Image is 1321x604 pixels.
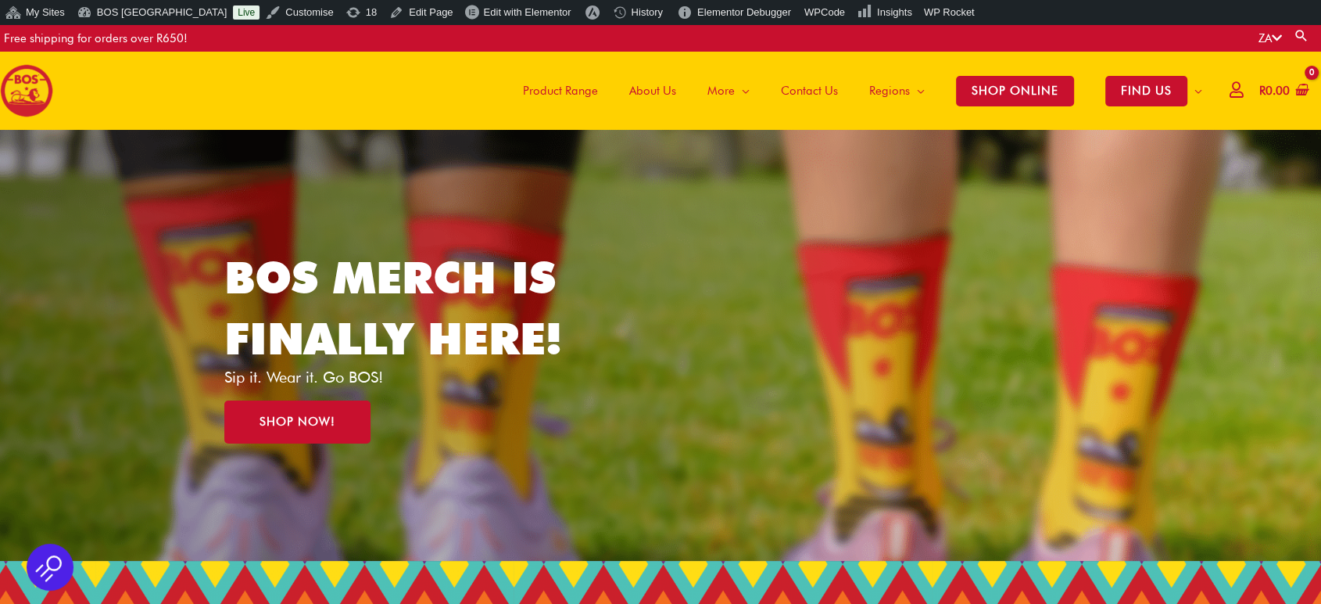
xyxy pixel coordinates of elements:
[4,25,188,52] div: Free shipping for orders over R650!
[1256,74,1309,109] a: View Shopping Cart, empty
[224,369,585,385] p: Sip it. Wear it. Go BOS!
[956,76,1074,106] span: SHOP ONLINE
[507,52,614,130] a: Product Range
[1259,84,1290,98] bdi: 0.00
[233,5,260,20] a: Live
[781,67,838,114] span: Contact Us
[1258,31,1282,45] a: ZA
[1294,28,1309,43] a: Search button
[614,52,692,130] a: About Us
[260,416,335,428] span: SHOP NOW!
[940,52,1090,130] a: SHOP ONLINE
[496,52,1218,130] nav: Site Navigation
[224,401,371,444] a: SHOP NOW!
[707,67,735,114] span: More
[1259,84,1266,98] span: R
[854,52,940,130] a: Regions
[692,52,765,130] a: More
[765,52,854,130] a: Contact Us
[224,251,562,365] a: BOS MERCH IS FINALLY HERE!
[523,67,598,114] span: Product Range
[484,6,571,18] span: Edit with Elementor
[629,67,676,114] span: About Us
[1105,76,1187,106] span: FIND US
[869,67,910,114] span: Regions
